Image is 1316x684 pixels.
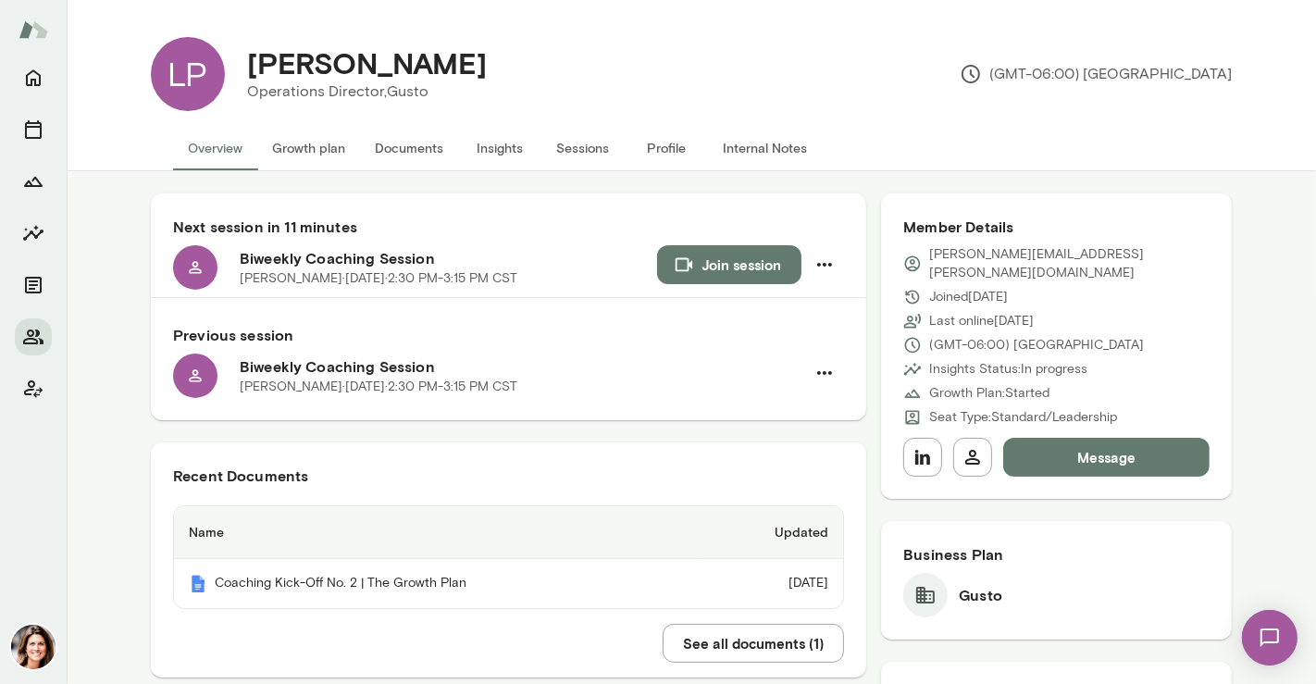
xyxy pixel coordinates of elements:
button: Insights [458,126,541,170]
p: [PERSON_NAME] · [DATE] · 2:30 PM-3:15 PM CST [240,378,517,396]
button: Members [15,318,52,355]
button: Profile [625,126,708,170]
h6: Biweekly Coaching Session [240,355,805,378]
button: Message [1003,438,1210,477]
button: Growth plan [257,126,360,170]
h6: Previous session [173,324,844,346]
p: (GMT-06:00) [GEOGRAPHIC_DATA] [960,63,1232,85]
div: LP [151,37,225,111]
h6: Gusto [959,584,1002,606]
button: Join session [657,245,801,284]
h4: [PERSON_NAME] [247,45,487,81]
button: Internal Notes [708,126,822,170]
button: Documents [15,267,52,304]
button: Home [15,59,52,96]
img: Mento [189,575,207,593]
p: Operations Director, Gusto [247,81,487,103]
button: Growth Plan [15,163,52,200]
button: Sessions [541,126,625,170]
th: Coaching Kick-Off No. 2 | The Growth Plan [174,559,701,608]
p: Growth Plan: Started [929,384,1049,403]
p: Seat Type: Standard/Leadership [929,408,1117,427]
img: Mento [19,12,48,47]
button: Sessions [15,111,52,148]
p: Insights Status: In progress [929,360,1087,379]
p: (GMT-06:00) [GEOGRAPHIC_DATA] [929,336,1144,354]
img: Gwen Throckmorton [11,625,56,669]
button: Documents [360,126,458,170]
p: [PERSON_NAME][EMAIL_ADDRESS][PERSON_NAME][DOMAIN_NAME] [929,245,1210,282]
p: [PERSON_NAME] · [DATE] · 2:30 PM-3:15 PM CST [240,269,517,288]
h6: Next session in 11 minutes [173,216,844,238]
h6: Business Plan [903,543,1210,566]
th: Updated [701,506,843,559]
h6: Biweekly Coaching Session [240,247,657,269]
button: See all documents (1) [663,624,844,663]
p: Joined [DATE] [929,288,1008,306]
h6: Recent Documents [173,465,844,487]
button: Overview [173,126,257,170]
p: Last online [DATE] [929,312,1034,330]
button: Client app [15,370,52,407]
button: Insights [15,215,52,252]
th: Name [174,506,701,559]
h6: Member Details [903,216,1210,238]
td: [DATE] [701,559,843,608]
